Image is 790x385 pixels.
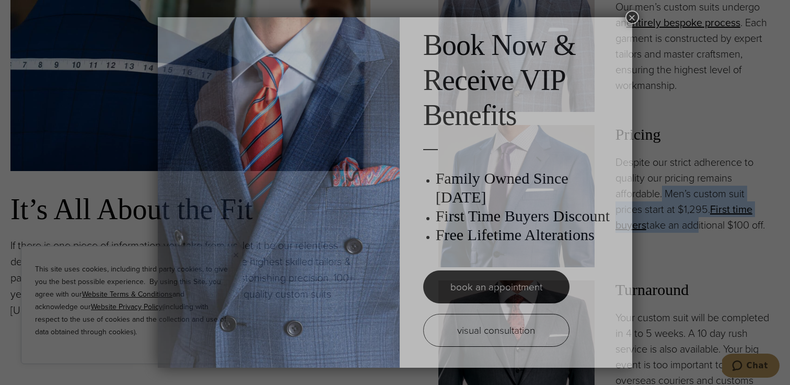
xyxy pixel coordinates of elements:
[436,207,622,225] h3: First Time Buyers Discount
[423,314,570,347] a: visual consultation
[25,7,46,17] span: Chat
[423,28,622,133] h2: Book Now & Receive VIP Benefits
[423,270,570,303] a: book an appointment
[436,225,622,244] h3: Free Lifetime Alterations
[625,10,639,24] button: Close
[436,169,622,207] h3: Family Owned Since [DATE]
